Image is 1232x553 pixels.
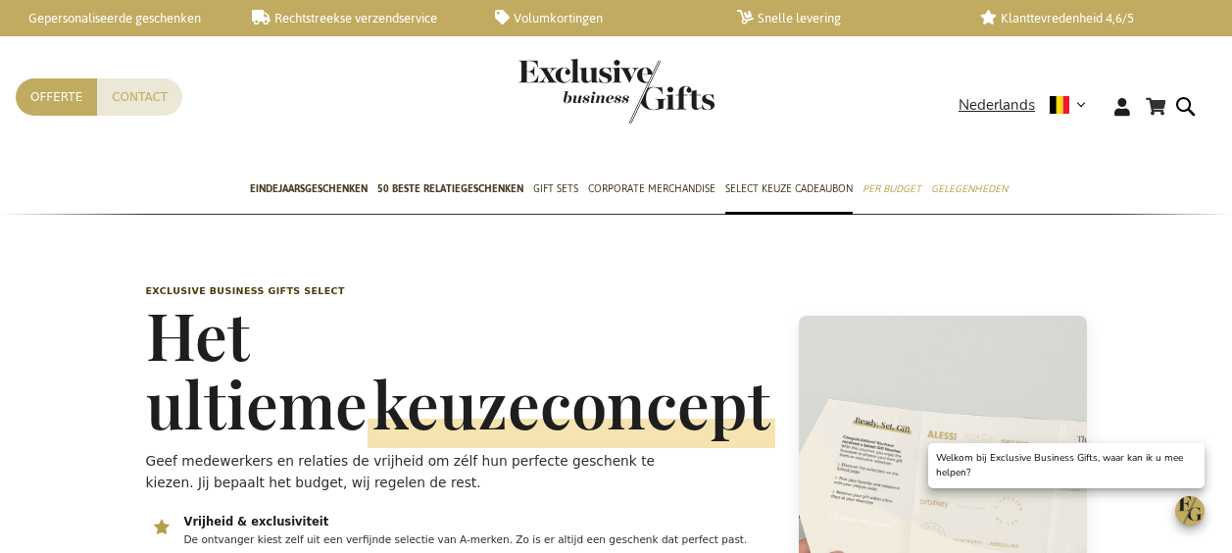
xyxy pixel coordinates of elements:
[980,10,1191,26] a: Klanttevredenheid 4,6/5
[184,532,773,548] p: De ontvanger kiest zelf uit een verfijnde selectie van A-merken. Zo is er altijd een geschenk dat...
[737,10,948,26] a: Snelle levering
[10,10,221,26] a: Gepersonaliseerde geschenken
[931,178,1008,199] span: Gelegenheden
[146,300,775,437] h1: Het ultieme
[250,178,368,199] span: Eindejaarsgeschenken
[184,515,773,530] h3: Vrijheid & exclusiviteit
[518,59,616,124] a: store logo
[959,94,1099,117] div: Nederlands
[495,10,706,26] a: Volumkortingen
[862,178,921,199] span: Per Budget
[252,10,463,26] a: Rechtstreekse verzendservice
[588,178,715,199] span: Corporate Merchandise
[146,284,775,298] p: Exclusive Business Gifts Select
[377,178,523,199] span: 50 beste relatiegeschenken
[518,59,715,124] img: Exclusive Business gifts logo
[533,178,578,199] span: Gift Sets
[97,78,182,116] a: Contact
[146,450,704,493] p: Geef medewerkers en relaties de vrijheid om zélf hun perfecte geschenk te kiezen. Jij bepaalt het...
[16,78,97,116] a: Offerte
[959,94,1035,117] span: Nederlands
[368,361,775,448] span: keuzeconcept
[725,178,853,199] span: Select Keuze Cadeaubon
